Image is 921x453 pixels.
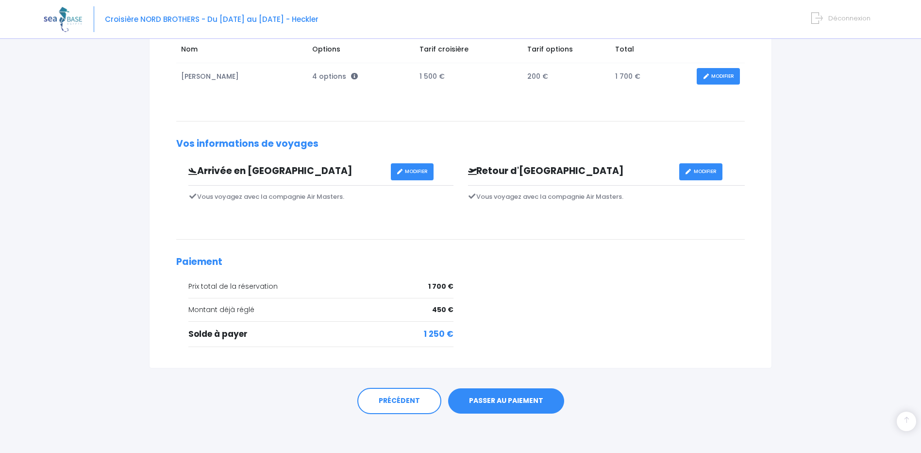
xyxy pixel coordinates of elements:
[188,305,453,315] div: Montant déjà réglé
[522,39,610,63] td: Tarif options
[610,39,692,63] td: Total
[176,257,745,268] h2: Paiement
[522,63,610,90] td: 200 €
[432,305,453,315] span: 450 €
[357,388,441,414] a: PRÉCÉDENT
[468,192,745,202] p: Vous voyagez avec la compagnie Air Masters.
[828,14,871,23] span: Déconnexion
[176,39,307,63] td: Nom
[105,14,318,24] span: Croisière NORD BROTHERS - Du [DATE] au [DATE] - Heckler
[307,39,415,63] td: Options
[415,39,522,63] td: Tarif croisière
[461,166,679,177] h3: Retour d'[GEOGRAPHIC_DATA]
[697,68,740,85] a: MODIFIER
[181,166,391,177] h3: Arrivée en [GEOGRAPHIC_DATA]
[312,71,358,81] span: 4 options
[610,63,692,90] td: 1 700 €
[176,139,745,150] h2: Vos informations de voyages
[428,281,453,292] span: 1 700 €
[188,281,453,292] div: Prix total de la réservation
[679,163,722,180] a: MODIFIER
[415,63,522,90] td: 1 500 €
[188,192,453,202] p: Vous voyagez avec la compagnie Air Masters.
[176,63,307,90] td: [PERSON_NAME]
[448,388,564,414] a: PASSER AU PAIEMENT
[391,163,434,180] a: MODIFIER
[188,328,453,341] div: Solde à payer
[424,328,453,341] span: 1 250 €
